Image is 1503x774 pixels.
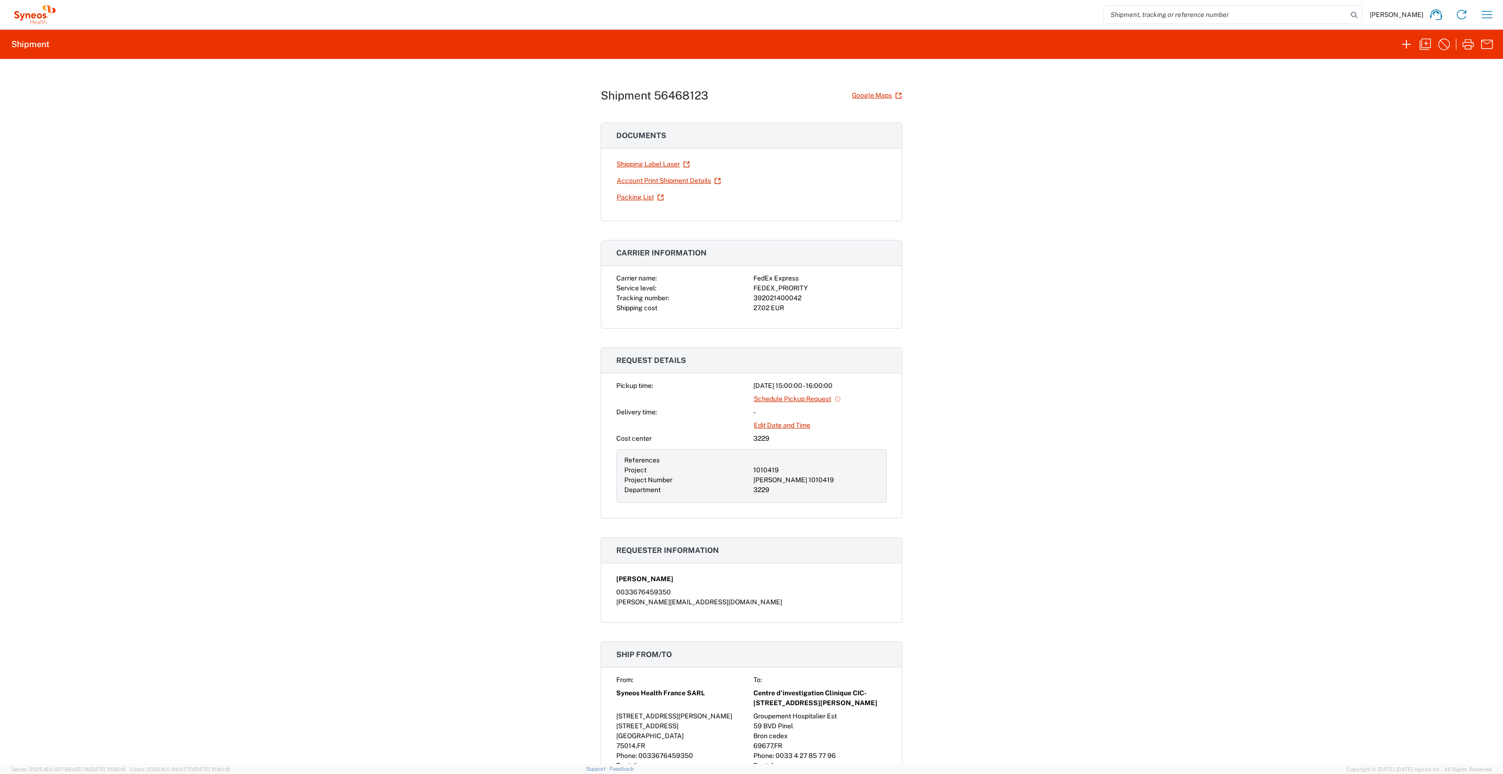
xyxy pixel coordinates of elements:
span: Syneos Health France SARL [616,688,705,698]
span: 0033 4 27 85 77 96 [776,752,836,759]
a: Schedule Pickup Request [753,391,841,407]
div: Department [624,485,750,495]
span: Carrier name: [616,274,657,282]
span: Client: 2025.16.0-8fc0770 [130,766,230,772]
div: Groupement Hospitalier Est [753,711,887,721]
div: FedEx Express [753,273,887,283]
span: Documents [616,131,666,140]
span: FR [774,742,782,749]
a: Support [586,766,610,772]
div: 392021400042 [753,293,887,303]
span: Copyright © [DATE]-[DATE] Agistix Inc., All Rights Reserved [1347,765,1492,774]
span: [PERSON_NAME] [1370,10,1423,19]
div: - [753,407,887,417]
a: Account Print Shipment Details [616,173,721,189]
div: 0033676459350 [616,587,887,597]
a: Google Maps [851,87,902,104]
span: References [624,456,660,464]
span: Pickup time: [616,382,653,389]
span: [DATE] 10:40:19 [193,766,230,772]
span: From: [616,676,633,683]
h2: Shipment [11,39,49,50]
div: 3229 [753,485,879,495]
a: Packing List [616,189,664,206]
div: [DATE] 15:00:00 - 16:00:00 [753,381,887,391]
span: Requester information [616,546,719,555]
div: 1010419 [753,465,879,475]
div: [STREET_ADDRESS][PERSON_NAME] [616,711,750,721]
a: Shipping Label Laser [616,156,690,173]
span: , [636,742,637,749]
span: Phone: [753,752,774,759]
span: 75014 [616,742,636,749]
div: [PERSON_NAME][EMAIL_ADDRESS][DOMAIN_NAME] [616,597,887,607]
span: Service level: [616,284,656,292]
span: Delivery time: [616,408,657,416]
span: Tax info: [753,762,779,769]
div: 59 BVD Pinel [753,721,887,731]
span: Bron cedex [753,732,788,740]
div: [STREET_ADDRESS] [616,721,750,731]
a: Feedback [610,766,634,772]
span: Ship from/to [616,650,672,659]
a: Edit Date and Time [753,417,811,434]
span: , [773,742,774,749]
span: 0033676459350 [638,752,693,759]
span: Phone: [616,752,637,759]
input: Shipment, tracking or reference number [1103,6,1348,24]
h1: Shipment 56468123 [601,89,708,102]
div: Project Number [624,475,750,485]
span: Server: 2025.16.0-82789e55714 [11,766,126,772]
span: Shipping cost [616,304,657,312]
span: 69677 [753,742,773,749]
div: Project [624,465,750,475]
span: Request details [616,356,686,365]
span: Centre d’investigation Clinique CIC-[STREET_ADDRESS][PERSON_NAME] [753,688,887,708]
span: [GEOGRAPHIC_DATA] [616,732,684,740]
span: Tax info: [616,762,642,769]
span: [DATE] 10:56:16 [89,766,126,772]
span: FR [637,742,645,749]
div: 27.02 EUR [753,303,887,313]
span: Tracking number: [616,294,669,302]
div: [PERSON_NAME] 1010419 [753,475,879,485]
div: 3229 [753,434,887,444]
span: Carrier information [616,248,707,257]
div: FEDEX_PRIORITY [753,283,887,293]
span: To: [753,676,762,683]
span: Cost center [616,435,652,442]
span: [PERSON_NAME] [616,574,673,584]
